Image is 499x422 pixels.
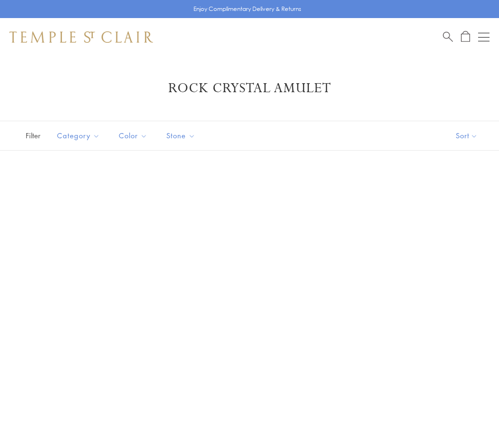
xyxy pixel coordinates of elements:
[461,31,470,43] a: Open Shopping Bag
[159,125,202,146] button: Stone
[193,4,301,14] p: Enjoy Complimentary Delivery & Returns
[443,31,453,43] a: Search
[52,130,107,142] span: Category
[478,31,489,43] button: Open navigation
[24,80,475,97] h1: Rock Crystal Amulet
[114,130,154,142] span: Color
[50,125,107,146] button: Category
[112,125,154,146] button: Color
[10,31,153,43] img: Temple St. Clair
[162,130,202,142] span: Stone
[434,121,499,150] button: Show sort by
